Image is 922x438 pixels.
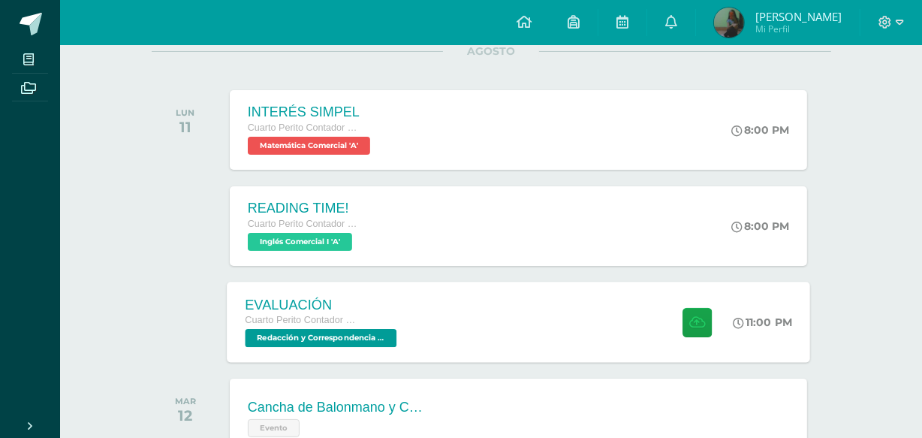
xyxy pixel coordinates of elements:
span: Evento [248,419,300,437]
span: [PERSON_NAME] [755,9,842,24]
div: 12 [175,406,196,424]
div: EVALUACIÓN [245,297,400,313]
span: Cuarto Perito Contador con Orientación en Computación [245,315,359,325]
span: Redacción y Correspondencia Mercantil 'A' [245,329,396,347]
span: AGOSTO [443,44,539,58]
div: 11 [176,118,194,136]
div: 8:00 PM [731,219,789,233]
div: MAR [175,396,196,406]
div: INTERÉS SIMPEL [248,104,374,120]
div: 11:00 PM [733,316,792,329]
div: LUN [176,107,194,118]
div: 8:00 PM [731,123,789,137]
span: Mi Perfil [755,23,842,35]
span: Inglés Comercial I 'A' [248,233,352,251]
span: Matemática Comercial 'A' [248,137,370,155]
span: Cuarto Perito Contador con Orientación en Computación [248,122,360,133]
div: READING TIME! [248,201,360,216]
img: 6b949e7cc0cc562f7fda9661b760cceb.png [714,8,744,38]
div: Cancha de Balonmano y Contenido [248,400,428,415]
span: Cuarto Perito Contador con Orientación en Computación [248,219,360,229]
